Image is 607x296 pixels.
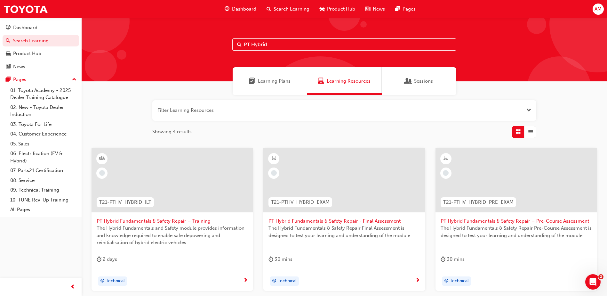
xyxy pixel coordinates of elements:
[327,5,355,13] span: Product Hub
[595,5,602,13] span: AM
[263,148,425,291] a: T21-PTHV_HYBRID_EXAMPT Hybrid Fundamentals & Safety Repair - Final AssessmentThe Hybrid Fundament...
[97,225,248,246] span: The Hybrid Fundamentals and Safety module provides information and knowledge required to enable s...
[365,5,370,13] span: news-icon
[441,255,465,263] div: 30 mins
[237,41,242,48] span: Search
[395,5,400,13] span: pages-icon
[3,74,79,86] button: Pages
[6,77,11,83] span: pages-icon
[272,154,276,163] span: learningResourceType_ELEARNING-icon
[8,205,79,215] a: All Pages
[97,255,117,263] div: 2 days
[268,255,273,263] span: duration-icon
[106,277,125,285] span: Technical
[8,176,79,185] a: 08. Service
[243,278,248,284] span: next-icon
[516,128,521,136] span: Grid
[405,78,411,85] span: Sessions
[443,154,448,163] span: learningResourceType_ELEARNING-icon
[220,3,261,16] a: guage-iconDashboard
[100,277,105,285] span: target-icon
[415,278,420,284] span: next-icon
[225,5,229,13] span: guage-icon
[274,5,309,13] span: Search Learning
[232,38,456,51] input: Search...
[318,78,324,85] span: Learning Resources
[8,129,79,139] a: 04. Customer Experience
[8,139,79,149] a: 05. Sales
[13,76,26,83] div: Pages
[593,4,604,15] button: AM
[99,199,151,206] span: T21-PTHV_HYBRID_ILT
[97,255,101,263] span: duration-icon
[261,3,315,16] a: search-iconSearch Learning
[443,170,449,176] span: learningRecordVerb_NONE-icon
[8,149,79,166] a: 06. Electrification (EV & Hybrid)
[3,61,79,73] a: News
[441,225,592,239] span: The Hybrid Fundamentals & Safety Repair Pre-Course Assessment is designed to test your learning a...
[8,185,79,195] a: 09. Technical Training
[390,3,421,16] a: pages-iconPages
[435,148,597,291] a: T21-PTHV_HYBRID_PRE_EXAMPT Hybrid Fundamentals & Safety Repair – Pre-Course AssessmentThe Hybrid ...
[441,255,445,263] span: duration-icon
[268,225,420,239] span: The Hybrid Fundamentals & Safety Repair Final Assessment is designed to test your learning and un...
[373,5,385,13] span: News
[526,107,531,114] button: Open the filter
[403,5,416,13] span: Pages
[278,277,297,285] span: Technical
[360,3,390,16] a: news-iconNews
[414,78,433,85] span: Sessions
[3,21,79,74] button: DashboardSearch LearningProduct HubNews
[8,119,79,129] a: 03. Toyota For Life
[307,67,382,95] a: Learning ResourcesLearning Resources
[152,128,192,136] span: Showing 4 results
[267,5,271,13] span: search-icon
[598,274,603,279] span: 2
[6,64,11,70] span: news-icon
[585,274,601,290] iframe: Intercom live chat
[443,199,514,206] span: T21-PTHV_HYBRID_PRE_EXAM
[233,67,307,95] a: Learning PlansLearning Plans
[268,255,292,263] div: 30 mins
[8,103,79,119] a: 02. New - Toyota Dealer Induction
[382,67,456,95] a: SessionsSessions
[13,63,25,70] div: News
[232,5,256,13] span: Dashboard
[97,218,248,225] span: PT Hybrid Fundamentals & Safety Repair – Training
[268,218,420,225] span: PT Hybrid Fundamentals & Safety Repair - Final Assessment
[249,78,255,85] span: Learning Plans
[13,50,41,57] div: Product Hub
[315,3,360,16] a: car-iconProduct Hub
[8,166,79,176] a: 07. Parts21 Certification
[92,148,253,291] a: T21-PTHV_HYBRID_ILTPT Hybrid Fundamentals & Safety Repair – TrainingThe Hybrid Fundamentals and S...
[327,78,371,85] span: Learning Resources
[3,22,79,34] a: Dashboard
[258,78,291,85] span: Learning Plans
[6,51,11,57] span: car-icon
[100,154,104,163] span: learningResourceType_INSTRUCTOR_LED-icon
[450,277,469,285] span: Technical
[3,35,79,47] a: Search Learning
[3,2,48,16] img: Trak
[8,86,79,103] a: 01. Toyota Academy - 2025 Dealer Training Catalogue
[444,277,449,285] span: target-icon
[6,38,10,44] span: search-icon
[528,128,533,136] span: List
[271,170,277,176] span: learningRecordVerb_NONE-icon
[441,218,592,225] span: PT Hybrid Fundamentals & Safety Repair – Pre-Course Assessment
[8,195,79,205] a: 10. TUNE Rev-Up Training
[6,25,11,31] span: guage-icon
[13,24,37,31] div: Dashboard
[72,76,76,84] span: up-icon
[271,199,330,206] span: T21-PTHV_HYBRID_EXAM
[320,5,324,13] span: car-icon
[99,170,105,176] span: learningRecordVerb_NONE-icon
[3,48,79,60] a: Product Hub
[70,283,75,291] span: prev-icon
[272,277,276,285] span: target-icon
